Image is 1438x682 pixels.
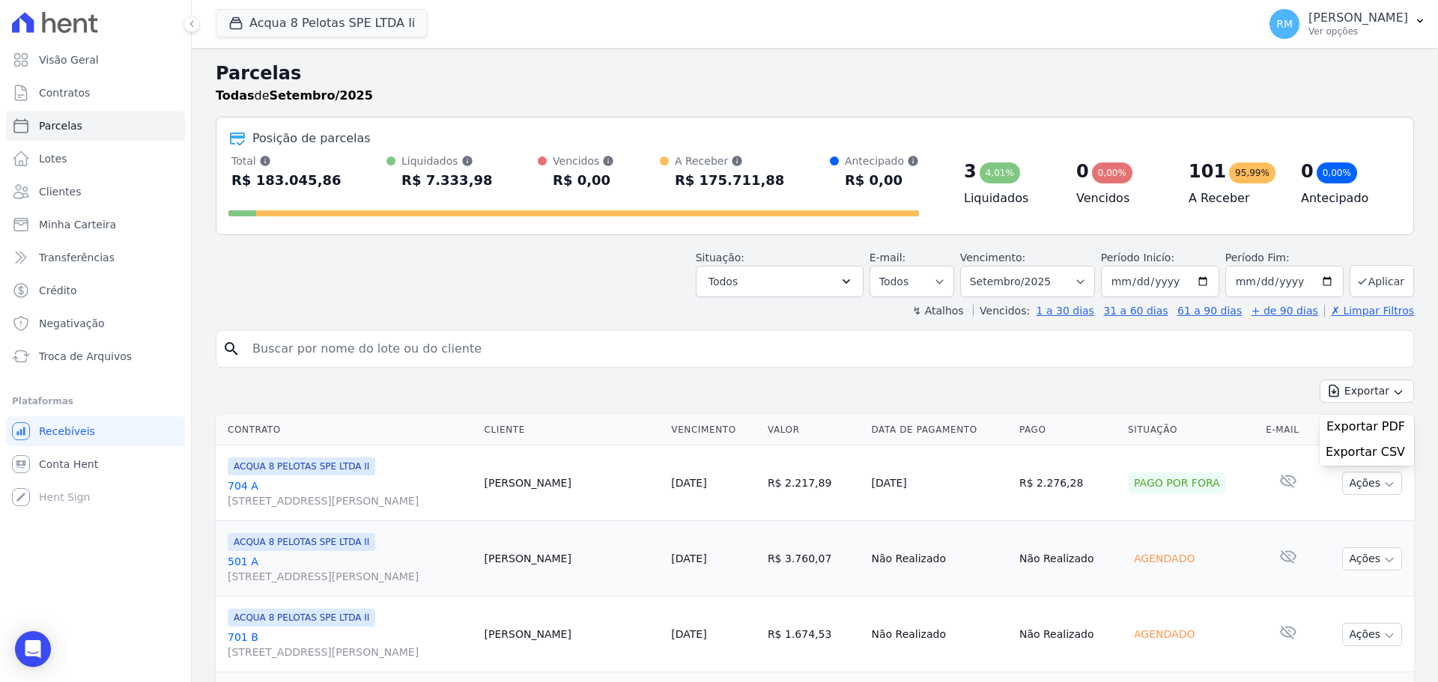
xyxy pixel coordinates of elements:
[231,168,342,192] div: R$ 183.045,86
[6,177,185,207] a: Clientes
[1076,159,1089,183] div: 0
[1189,159,1226,183] div: 101
[1342,623,1402,646] button: Ações
[1326,419,1408,437] a: Exportar PDF
[865,597,1013,672] td: Não Realizado
[6,449,185,479] a: Conta Hent
[1308,10,1408,25] p: [PERSON_NAME]
[960,252,1025,264] label: Vencimento:
[39,52,99,67] span: Visão Geral
[39,85,90,100] span: Contratos
[1101,252,1174,264] label: Período Inicío:
[1276,19,1293,29] span: RM
[1301,189,1389,207] h4: Antecipado
[252,130,371,147] div: Posição de parcelas
[1324,305,1414,317] a: ✗ Limpar Filtros
[228,457,375,475] span: ACQUA 8 PELOTAS SPE LTDA II
[1342,547,1402,570] button: Ações
[479,445,666,521] td: [PERSON_NAME]
[1103,305,1168,317] a: 31 a 60 dias
[671,628,706,640] a: [DATE]
[6,275,185,305] a: Crédito
[1128,472,1226,493] div: Pago por fora
[665,415,762,445] th: Vencimento
[216,87,373,105] p: de
[1225,250,1344,266] label: Período Fim:
[1189,189,1277,207] h4: A Receber
[228,569,473,584] span: [STREET_ADDRESS][PERSON_NAME]
[671,477,706,489] a: [DATE]
[1258,3,1438,45] button: RM [PERSON_NAME] Ver opções
[845,153,919,168] div: Antecipado
[912,305,963,317] label: ↯ Atalhos
[6,416,185,446] a: Recebíveis
[6,144,185,174] a: Lotes
[228,630,473,660] a: 701 B[STREET_ADDRESS][PERSON_NAME]
[39,283,77,298] span: Crédito
[6,341,185,371] a: Troca de Arquivos
[762,415,866,445] th: Valor
[39,151,67,166] span: Lotes
[228,609,375,627] span: ACQUA 8 PELOTAS SPE LTDA II
[553,153,614,168] div: Vencidos
[553,168,614,192] div: R$ 0,00
[1326,445,1408,463] a: Exportar CSV
[1342,472,1402,495] button: Ações
[228,493,473,508] span: [STREET_ADDRESS][PERSON_NAME]
[6,308,185,338] a: Negativação
[1013,597,1122,672] td: Não Realizado
[39,424,95,439] span: Recebíveis
[6,243,185,273] a: Transferências
[1122,415,1260,445] th: Situação
[973,305,1030,317] label: Vencidos:
[1128,548,1201,569] div: Agendado
[216,415,479,445] th: Contrato
[1128,624,1201,645] div: Agendado
[228,478,473,508] a: 704 A[STREET_ADDRESS][PERSON_NAME]
[1037,305,1094,317] a: 1 a 30 dias
[845,168,919,192] div: R$ 0,00
[1013,415,1122,445] th: Pago
[6,45,185,75] a: Visão Geral
[1252,305,1318,317] a: + de 90 dias
[696,266,864,297] button: Todos
[1177,305,1242,317] a: 61 a 90 dias
[865,445,1013,521] td: [DATE]
[964,159,977,183] div: 3
[671,552,706,564] a: [DATE]
[401,168,492,192] div: R$ 7.333,98
[39,316,105,331] span: Negativação
[1320,380,1414,403] button: Exportar
[709,273,738,290] span: Todos
[1229,162,1275,183] div: 95,99%
[1013,521,1122,597] td: Não Realizado
[1308,25,1408,37] p: Ver opções
[39,349,132,364] span: Troca de Arquivos
[216,88,255,103] strong: Todas
[231,153,342,168] div: Total
[865,415,1013,445] th: Data de Pagamento
[39,184,81,199] span: Clientes
[762,597,866,672] td: R$ 1.674,53
[401,153,492,168] div: Liquidados
[696,252,744,264] label: Situação:
[12,392,179,410] div: Plataformas
[228,554,473,584] a: 501 A[STREET_ADDRESS][PERSON_NAME]
[479,521,666,597] td: [PERSON_NAME]
[216,9,428,37] button: Acqua 8 Pelotas SPE LTDA Ii
[228,533,375,551] span: ACQUA 8 PELOTAS SPE LTDA II
[980,162,1020,183] div: 4,01%
[1326,445,1405,460] span: Exportar CSV
[15,631,51,667] div: Open Intercom Messenger
[216,60,1414,87] h2: Parcelas
[1260,415,1317,445] th: E-mail
[675,168,785,192] div: R$ 175.711,88
[1350,265,1414,297] button: Aplicar
[479,597,666,672] td: [PERSON_NAME]
[1076,189,1165,207] h4: Vencidos
[6,78,185,108] a: Contratos
[39,457,98,472] span: Conta Hent
[1301,159,1314,183] div: 0
[270,88,373,103] strong: Setembro/2025
[1317,162,1357,183] div: 0,00%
